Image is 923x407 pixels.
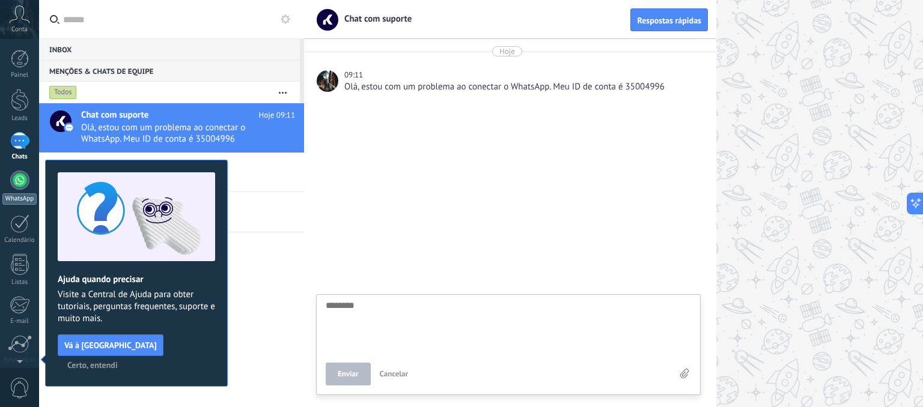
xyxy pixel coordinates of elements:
[81,122,272,145] span: Olá, estou com um problema ao conectar o WhatsApp. Meu ID de conta é 35004996
[344,81,698,93] div: Olá, estou com um problema ao conectar o WhatsApp. Meu ID de conta é 35004996
[338,370,359,378] span: Enviar
[58,289,215,325] span: Visite a Central de Ajuda para obter tutoriais, perguntas frequentes, suporte e muito mais.
[337,13,412,25] span: Chat com suporte
[344,69,365,81] div: 09:11
[637,16,701,25] span: Respostas rápidas
[2,279,37,286] div: Listas
[630,8,708,31] button: Respostas rápidas
[62,356,123,374] button: Certo, entendi
[375,363,413,385] button: Cancelar
[49,85,77,100] div: Todos
[380,369,409,379] span: Cancelar
[2,153,37,161] div: Chats
[2,71,37,79] div: Painel
[58,334,163,356] button: Vá à [GEOGRAPHIC_DATA]
[2,318,37,325] div: E-mail
[270,82,296,103] button: Mais
[81,109,148,121] span: Chat com suporte
[499,46,515,56] div: Hoje
[11,26,28,34] span: Conta
[39,103,304,152] a: Chat com suporte Hoje 09:11 Olá, estou com um problema ao conectar o WhatsApp. Meu ID de conta é ...
[64,341,157,349] span: Vá à [GEOGRAPHIC_DATA]
[39,153,304,191] a: Relatório agendado
[326,363,371,385] button: Enviar
[2,193,37,205] div: WhatsApp
[58,274,215,285] h2: Ajuda quando precisar
[39,38,300,60] div: Inbox
[2,237,37,244] div: Calendário
[39,60,300,82] div: Menções & Chats de equipe
[2,115,37,122] div: Leads
[259,109,295,121] span: Hoje 09:11
[67,361,118,369] span: Certo, entendi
